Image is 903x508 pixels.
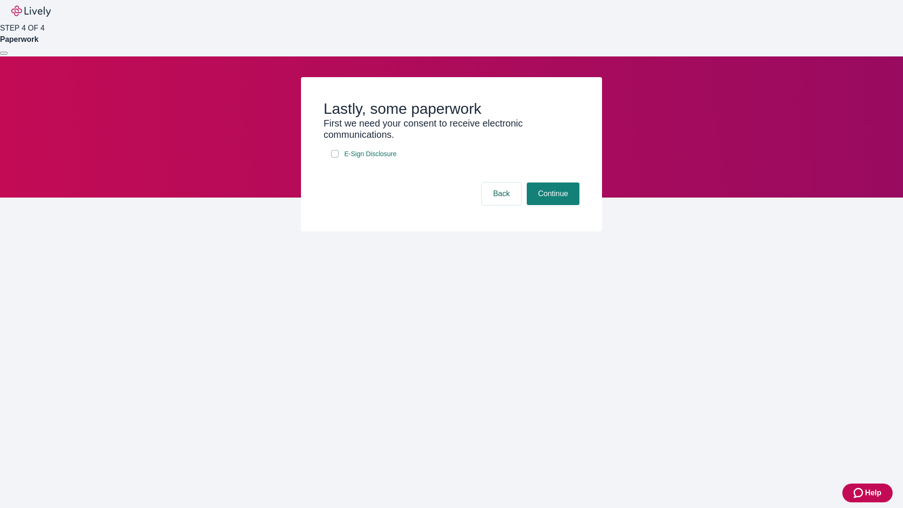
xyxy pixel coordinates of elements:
a: e-sign disclosure document [342,148,398,160]
button: Back [482,183,521,205]
button: Zendesk support iconHelp [842,484,893,502]
img: Lively [11,6,51,17]
button: Continue [527,183,579,205]
h3: First we need your consent to receive electronic communications. [324,118,579,140]
span: E-Sign Disclosure [344,149,396,159]
h2: Lastly, some paperwork [324,100,579,118]
span: Help [865,487,881,499]
svg: Zendesk support icon [854,487,865,499]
